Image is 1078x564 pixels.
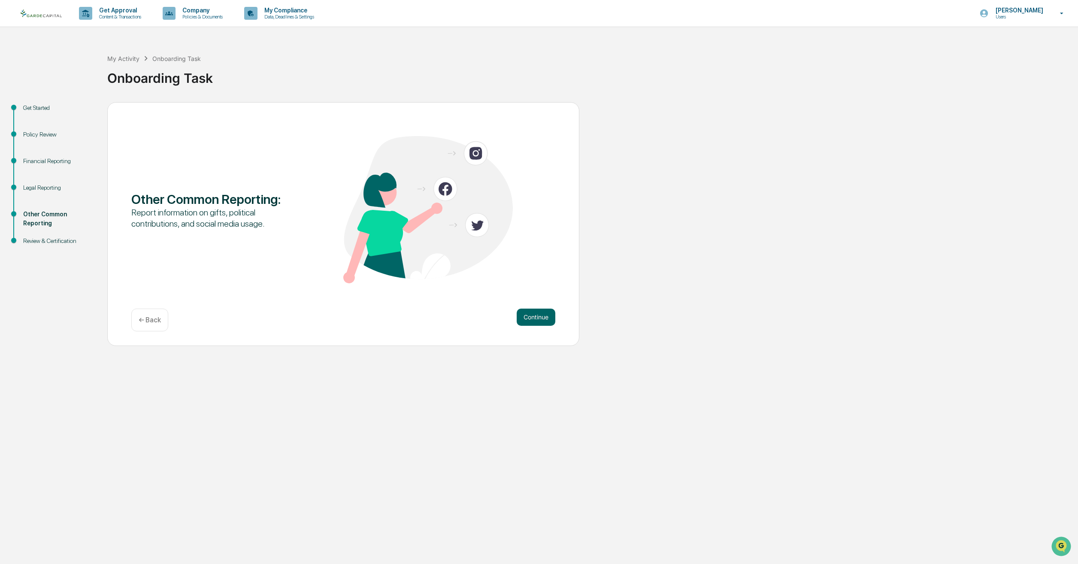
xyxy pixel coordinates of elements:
[61,145,104,152] a: Powered byPylon
[22,39,142,48] input: Clear
[1051,536,1074,559] iframe: Open customer support
[107,64,1074,86] div: Onboarding Task
[17,124,54,133] span: Data Lookup
[989,14,1048,20] p: Users
[92,7,145,14] p: Get Approval
[23,130,94,139] div: Policy Review
[62,109,69,116] div: 🗄️
[131,207,301,229] div: Report information on gifts, political contributions, and social media usage.
[139,316,161,324] p: ← Back
[71,108,106,117] span: Attestations
[107,55,139,62] div: My Activity
[23,210,94,228] div: Other Common Reporting
[146,68,156,79] button: Start new chat
[517,309,555,326] button: Continue
[21,9,62,18] img: logo
[5,105,59,120] a: 🖐️Preclearance
[176,14,227,20] p: Policies & Documents
[131,191,301,207] div: Other Common Reporting :
[85,146,104,152] span: Pylon
[257,14,318,20] p: Data, Deadlines & Settings
[59,105,110,120] a: 🗄️Attestations
[29,74,109,81] div: We're available if you need us!
[23,237,94,246] div: Review & Certification
[152,55,201,62] div: Onboarding Task
[23,183,94,192] div: Legal Reporting
[23,157,94,166] div: Financial Reporting
[343,136,513,283] img: Other Common Reporting
[9,109,15,116] div: 🖐️
[9,18,156,32] p: How can we help?
[176,7,227,14] p: Company
[29,66,141,74] div: Start new chat
[257,7,318,14] p: My Compliance
[9,66,24,81] img: 1746055101610-c473b297-6a78-478c-a979-82029cc54cd1
[989,7,1048,14] p: [PERSON_NAME]
[23,103,94,112] div: Get Started
[92,14,145,20] p: Content & Transactions
[9,125,15,132] div: 🔎
[17,108,55,117] span: Preclearance
[5,121,58,136] a: 🔎Data Lookup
